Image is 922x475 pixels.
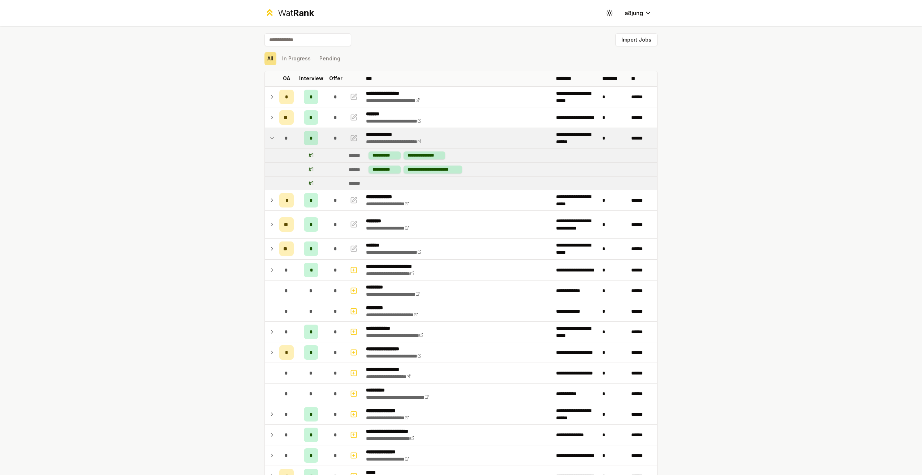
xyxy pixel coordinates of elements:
span: a8jung [625,9,643,17]
div: # 1 [309,152,314,159]
a: WatRank [264,7,314,19]
p: OA [283,75,290,82]
p: Interview [299,75,323,82]
button: a8jung [619,7,658,20]
button: In Progress [279,52,314,65]
div: # 1 [309,180,314,187]
span: Rank [293,8,314,18]
p: Offer [329,75,342,82]
div: # 1 [309,166,314,173]
button: All [264,52,276,65]
div: Wat [278,7,314,19]
button: Import Jobs [615,33,658,46]
button: Pending [316,52,343,65]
